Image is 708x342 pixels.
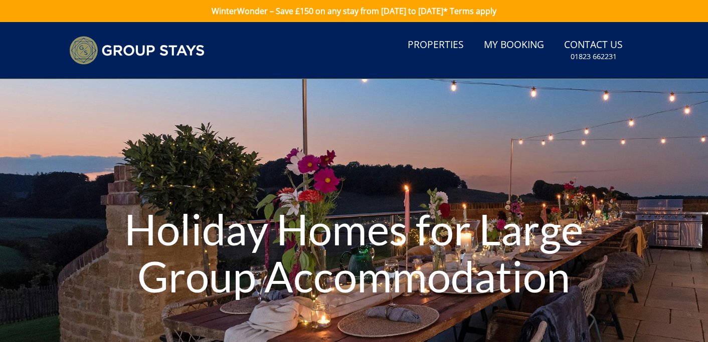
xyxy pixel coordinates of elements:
[480,34,548,57] a: My Booking
[560,34,627,67] a: Contact Us01823 662231
[106,186,602,319] h1: Holiday Homes for Large Group Accommodation
[571,52,617,62] small: 01823 662231
[404,34,468,57] a: Properties
[69,36,205,65] img: Group Stays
